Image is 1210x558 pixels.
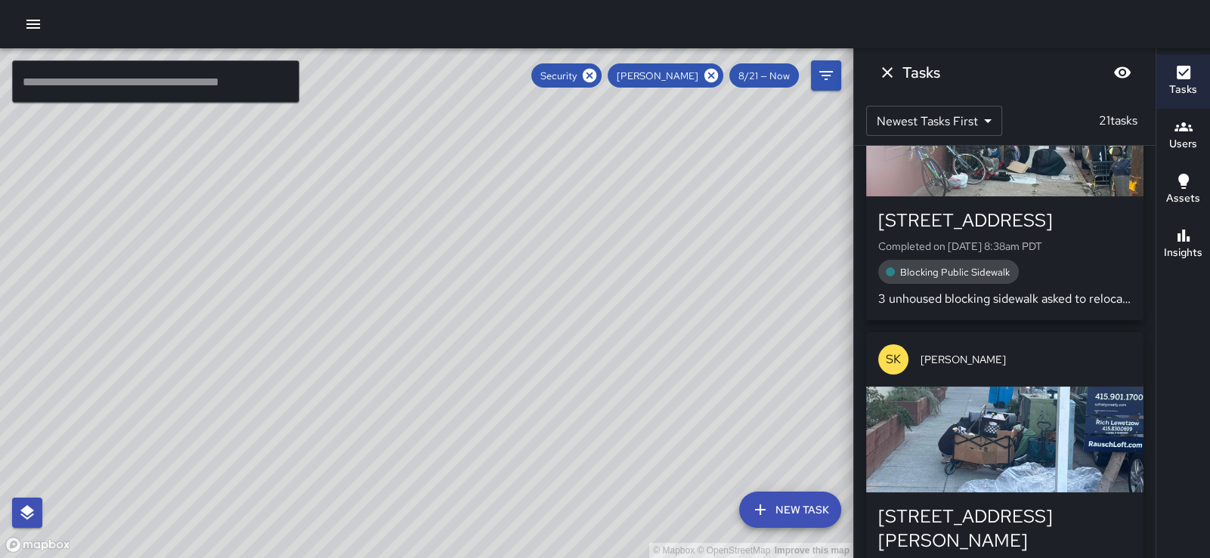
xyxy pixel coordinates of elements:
span: 8/21 — Now [729,69,799,82]
h6: Insights [1164,245,1202,261]
button: Dismiss [872,57,902,88]
div: [STREET_ADDRESS][PERSON_NAME] [878,504,1131,553]
p: SK [886,350,901,368]
p: 21 tasks [1093,112,1143,130]
button: SK[PERSON_NAME][STREET_ADDRESS]Completed on [DATE] 8:38am PDTBlocking Public Sidewalk3 unhoused b... [866,36,1143,320]
button: Filters [811,60,841,91]
div: Newest Tasks First [866,106,1002,136]
h6: Assets [1166,190,1200,207]
button: Tasks [1156,54,1210,109]
p: 3 unhoused blocking sidewalk asked to relocate so far cooperative I will stay on this till clear ... [878,290,1131,308]
button: Insights [1156,217,1210,272]
p: Completed on [DATE] 8:38am PDT [878,239,1131,254]
div: Security [531,63,602,88]
h6: Tasks [1169,82,1197,98]
span: Security [531,69,586,82]
button: New Task [739,492,841,528]
div: [PERSON_NAME] [608,63,723,88]
button: Blur [1107,57,1137,88]
h6: Users [1169,136,1197,153]
h6: Tasks [902,60,940,85]
span: [PERSON_NAME] [608,69,707,82]
button: Assets [1156,163,1210,217]
div: [STREET_ADDRESS] [878,208,1131,233]
span: [PERSON_NAME] [921,352,1131,367]
button: Users [1156,109,1210,163]
span: Blocking Public Sidewalk [891,266,1019,279]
